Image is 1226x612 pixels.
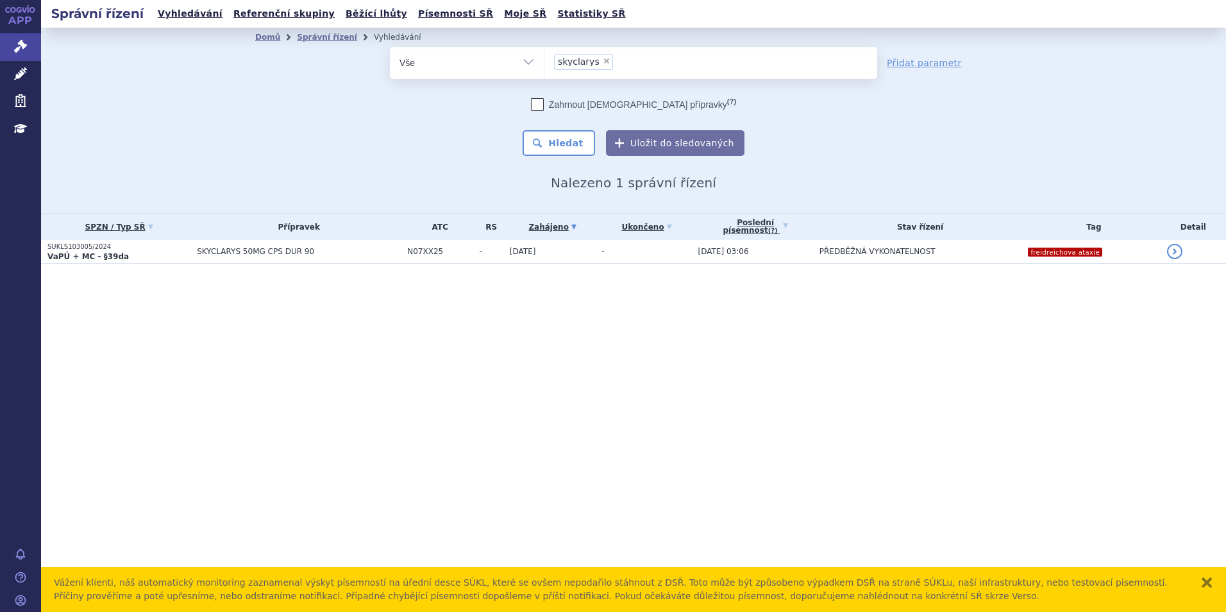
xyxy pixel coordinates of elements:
a: Statistiky SŘ [553,5,629,22]
span: PŘEDBĚŽNÁ VYKONATELNOST [819,247,936,256]
th: Tag [1021,214,1160,240]
a: Ukončeno [601,218,691,236]
a: Běžící lhůty [342,5,411,22]
label: Zahrnout [DEMOGRAPHIC_DATA] přípravky [531,98,736,111]
a: Správní řízení [297,33,357,42]
a: Moje SŘ [500,5,550,22]
span: [DATE] 03:06 [698,247,749,256]
a: Poslednípísemnost(?) [698,214,813,240]
th: RS [473,214,503,240]
th: Detail [1161,214,1226,240]
span: N07XX25 [407,247,473,256]
a: SPZN / Typ SŘ [47,218,190,236]
th: Stav řízení [813,214,1021,240]
a: Přidat parametr [887,56,962,69]
abbr: (?) [768,227,778,235]
a: detail [1167,244,1182,259]
span: × [603,57,610,65]
span: - [479,247,503,256]
span: - [601,247,604,256]
span: [DATE] [510,247,536,256]
th: Přípravek [190,214,401,240]
button: Uložit do sledovaných [606,130,744,156]
i: freidreichova ataxie [1028,248,1102,257]
th: ATC [401,214,473,240]
span: Nalezeno 1 správní řízení [551,175,716,191]
a: Vyhledávání [154,5,226,22]
p: SUKLS103005/2024 [47,242,190,251]
h2: Správní řízení [41,4,154,22]
strong: VaPÚ + MC - §39da [47,252,129,261]
span: SKYCLARYS 50MG CPS DUR 90 [197,247,401,256]
a: Domů [255,33,280,42]
a: Referenční skupiny [230,5,339,22]
span: skyclarys [558,57,600,66]
a: Zahájeno [510,218,596,236]
input: skyclarys [617,53,624,69]
a: Písemnosti SŘ [414,5,497,22]
button: zavřít [1200,576,1213,589]
abbr: (?) [727,98,736,106]
div: Vážení klienti, náš automatický monitoring zaznamenal výskyt písemností na úřední desce SÚKL, kte... [54,576,1188,603]
li: Vyhledávání [374,28,438,47]
button: Hledat [523,130,595,156]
